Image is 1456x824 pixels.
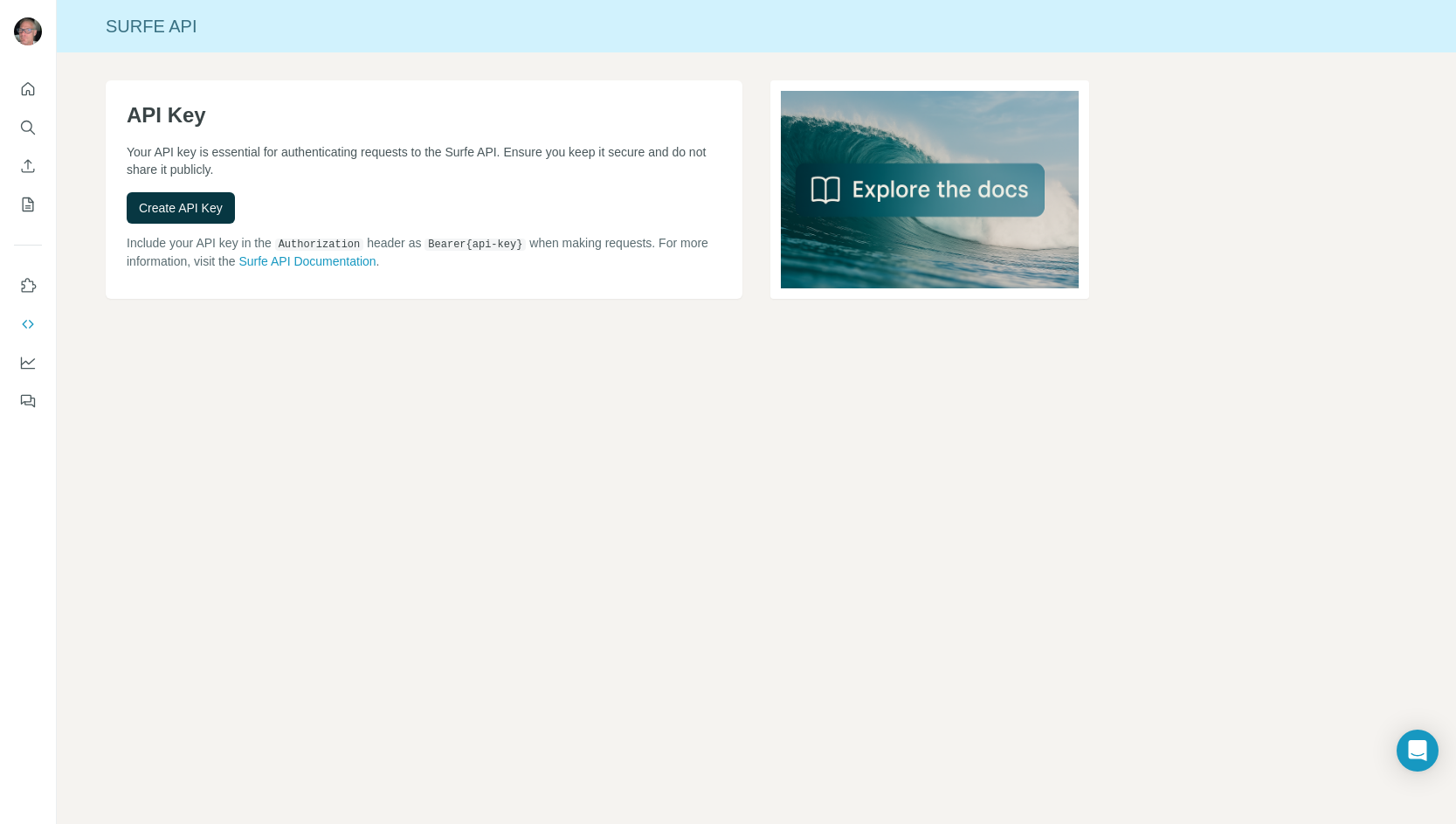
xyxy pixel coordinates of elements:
button: Search [14,112,42,143]
p: Your API key is essential for authenticating requests to the Surfe API. Ensure you keep it secure... [127,143,721,178]
code: Bearer {api-key} [424,239,526,251]
button: Use Surfe API [14,308,42,340]
button: Enrich CSV [14,150,42,182]
img: Avatar [14,17,42,45]
button: Use Surfe on LinkedIn [14,270,42,301]
button: Feedback [14,385,42,417]
span: Create API Key [139,199,223,217]
a: Surfe API Documentation [238,254,376,268]
button: Quick start [14,73,42,105]
button: My lists [14,189,42,220]
div: Surfe API [57,14,1456,38]
div: Open Intercom Messenger [1397,730,1439,772]
button: Create API Key [127,192,235,224]
p: Include your API key in the header as when making requests. For more information, visit the . [127,234,721,270]
button: Dashboard [14,347,42,378]
h1: API Key [127,101,721,129]
code: Authorization [275,239,364,251]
